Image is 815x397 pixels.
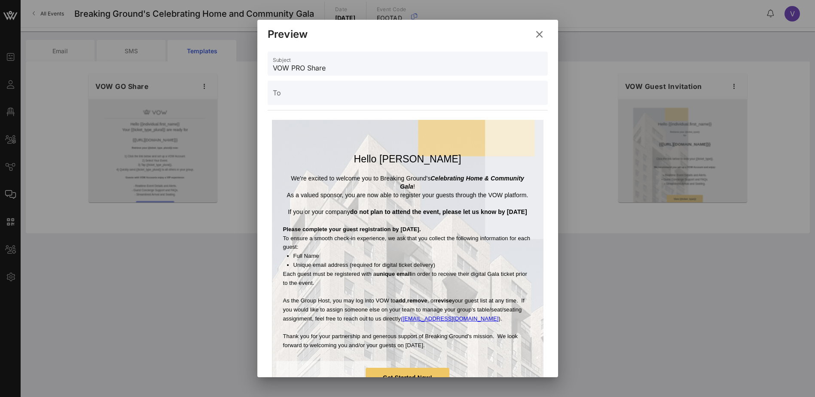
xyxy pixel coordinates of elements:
[400,175,524,190] em: Celebrating Home & Community Gala
[283,332,532,350] p: Thank you for your partnership and generous support of Breaking Ground's mission. We look forward...
[283,191,532,200] p: As a valued sponsor, you are now able to register your guests through the VOW platform.
[350,208,527,215] strong: do not plan to attend the event, please let us know by [DATE]
[283,234,532,252] p: To ensure a smooth check-in experience, we ask that you collect the following information for eac...
[436,297,452,304] strong: revise
[354,153,461,165] span: Hello [PERSON_NAME]
[283,208,532,217] p: If you or your company
[293,261,532,270] li: Unique email address (required for digital ticket delivery)
[293,252,532,261] li: Full Name
[283,226,421,232] strong: Please complete your guest registration by [DATE].
[366,368,449,388] a: Get Started Now!
[273,57,291,63] label: Subject
[283,174,532,191] p: We're excited to welcome you to Breaking Ground's !
[376,271,411,277] strong: unique email
[396,297,406,304] strong: add
[268,28,308,41] div: Preview
[407,297,427,304] strong: remove
[283,270,532,288] p: Each guest must be registered with a in order to receive their digital Gala ticket prior to the e...
[383,374,432,381] span: Get Started Now!
[401,315,499,322] a: ([EMAIL_ADDRESS][DOMAIN_NAME]
[283,296,532,323] p: As the Group Host, you may log into VOW to , , or your guest list at any time. If you would like ...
